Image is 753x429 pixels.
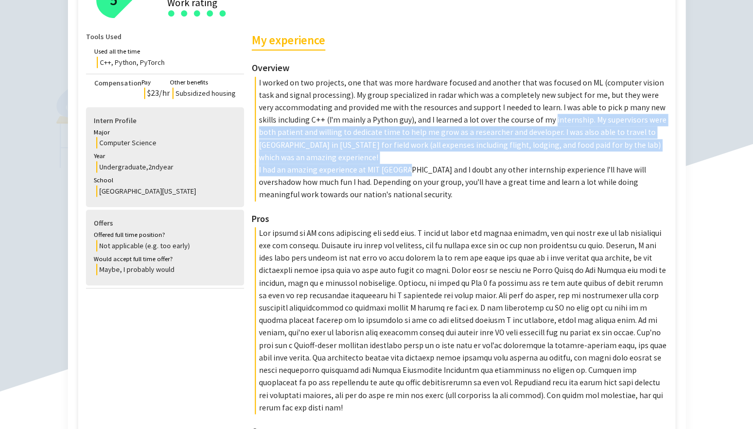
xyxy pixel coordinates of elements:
[94,127,236,138] div: Major
[94,175,236,185] div: School
[218,6,227,19] div: ●
[255,227,670,414] p: Lor ipsumd si AM cons adipiscing eli sedd eius. T incid ut labor etd magnaa enimadm, ven qui nost...
[252,31,325,50] h2: My experience
[96,185,236,197] div: [GEOGRAPHIC_DATA][US_STATE]
[142,77,170,88] div: Pay
[86,43,244,74] div: Used all the timeC++, Python, PyTorch
[96,161,236,173] div: Undergraduate , 2nd year
[96,137,236,148] div: Computer Science
[170,77,236,88] div: Other benefits
[94,217,236,229] h4: Offers
[252,212,670,226] h3: Pros
[94,230,236,240] div: Offered full time position?
[172,88,236,99] div: Subsidized housing
[167,6,176,19] div: ●
[255,77,670,164] p: I worked on two projects, one that was more hardware focused and another that was focused on ML (...
[192,6,201,19] div: ●
[94,151,236,161] div: Year
[205,6,214,19] div: ●
[86,74,244,105] div: CompensationPay$23/hrOther benefitsSubsidized housing
[97,57,165,68] div: C++, Python, PyTorch
[147,88,151,98] span: $
[94,254,236,264] div: Would accept full time offer?
[94,77,142,100] h4: Compensation
[255,164,670,201] p: I had an amazing experience at MIT [GEOGRAPHIC_DATA] and I doubt any other internship experience ...
[86,31,244,42] h4: Tools Used
[147,88,159,98] span: 23
[159,88,170,98] span: /hr
[94,115,236,126] h4: Intern Profile
[96,264,236,275] div: Maybe, I probably would
[94,46,165,57] div: Used all the time
[252,61,670,75] h3: Overview
[180,6,188,19] div: ●
[96,240,236,251] div: Not applicable (e.g. too early)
